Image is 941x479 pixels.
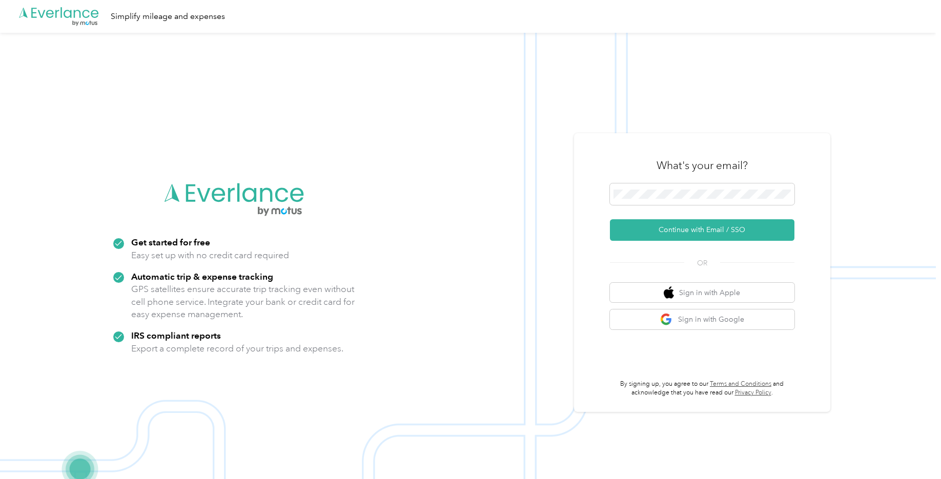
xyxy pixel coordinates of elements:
[131,342,343,355] p: Export a complete record of your trips and expenses.
[610,283,794,303] button: apple logoSign in with Apple
[735,389,771,397] a: Privacy Policy
[610,309,794,329] button: google logoSign in with Google
[684,258,720,268] span: OR
[131,249,289,262] p: Easy set up with no credit card required
[131,330,221,341] strong: IRS compliant reports
[610,380,794,398] p: By signing up, you agree to our and acknowledge that you have read our .
[660,313,673,326] img: google logo
[710,380,771,388] a: Terms and Conditions
[657,158,748,173] h3: What's your email?
[610,219,794,241] button: Continue with Email / SSO
[111,10,225,23] div: Simplify mileage and expenses
[131,271,273,282] strong: Automatic trip & expense tracking
[131,237,210,247] strong: Get started for free
[131,283,355,321] p: GPS satellites ensure accurate trip tracking even without cell phone service. Integrate your bank...
[664,286,674,299] img: apple logo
